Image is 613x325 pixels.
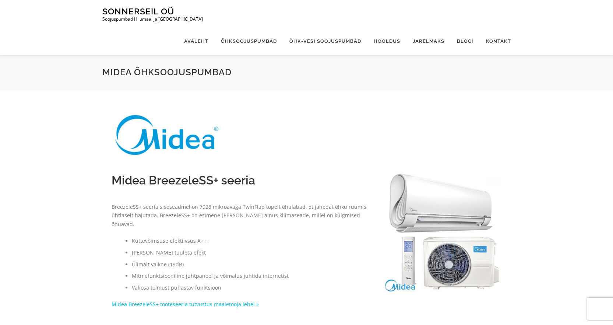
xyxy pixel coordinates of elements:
[406,27,451,55] a: Järelmaks
[480,27,511,55] a: Kontakt
[112,203,367,229] p: BreezeleSS+ seeria siseseadmel on 7928 mikroavaga TwinFlap topelt õhulabad, et jahedat õhku ruumi...
[112,301,259,308] a: Midea BreezeleSS+ tooteseeria tutvustus maaletooja lehel »
[132,260,367,269] li: Ülimalt vaikne (19dB)
[367,27,406,55] a: Hooldus
[215,27,283,55] a: Õhksoojuspumbad
[132,236,367,245] li: Küttevõimsuse efektiivsus A+++
[102,6,174,16] a: Sonnerseil OÜ
[451,27,480,55] a: Blogi
[102,66,511,78] h1: Midea õhksoojuspumbad
[102,17,203,22] p: Soojuspumbad Hiiumaal ja [GEOGRAPHIC_DATA]
[112,111,222,159] img: Midea
[132,283,367,292] li: Väliosa tolmust puhastav funktsioon
[178,27,215,55] a: Avaleht
[283,27,367,55] a: Õhk-vesi soojuspumbad
[132,248,367,257] li: [PERSON_NAME] tuuleta efekt
[112,173,255,187] span: Midea BreezeleSS+ seeria
[381,173,502,294] img: Midea Breezeless-1000x1000
[132,272,367,280] li: Mitmefunktsiooniline juhtpaneel ja võimalus juhtida internetist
